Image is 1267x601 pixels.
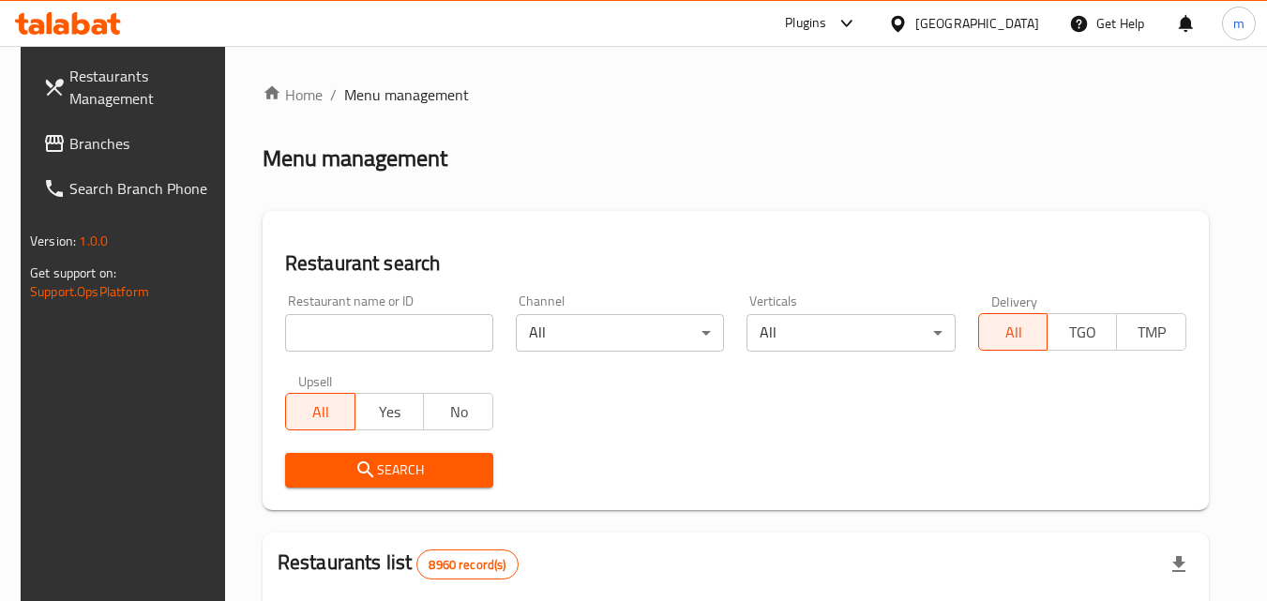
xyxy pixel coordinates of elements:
h2: Restaurant search [285,249,1186,278]
span: Get support on: [30,261,116,285]
span: m [1233,13,1244,34]
a: Branches [28,121,233,166]
button: All [978,313,1048,351]
div: Plugins [785,12,826,35]
nav: breadcrumb [263,83,1209,106]
span: Yes [363,398,417,426]
a: Search Branch Phone [28,166,233,211]
div: All [516,314,724,352]
span: TGO [1055,319,1109,346]
div: [GEOGRAPHIC_DATA] [915,13,1039,34]
span: Branches [69,132,218,155]
span: Version: [30,229,76,253]
span: Restaurants Management [69,65,218,110]
div: Export file [1156,542,1201,587]
span: Search [300,458,478,482]
span: All [987,319,1041,346]
a: Restaurants Management [28,53,233,121]
span: Search Branch Phone [69,177,218,200]
button: All [285,393,355,430]
div: Total records count [416,549,518,579]
button: No [423,393,493,430]
a: Support.OpsPlatform [30,279,149,304]
button: TMP [1116,313,1186,351]
h2: Restaurants list [278,548,519,579]
span: TMP [1124,319,1179,346]
span: 1.0.0 [79,229,108,253]
span: 8960 record(s) [417,556,517,574]
a: Home [263,83,323,106]
button: Search [285,453,493,488]
input: Search for restaurant name or ID.. [285,314,493,352]
span: All [294,398,348,426]
span: Menu management [344,83,469,106]
span: No [431,398,486,426]
button: TGO [1047,313,1117,351]
label: Delivery [991,294,1038,308]
div: All [747,314,955,352]
button: Yes [354,393,425,430]
li: / [330,83,337,106]
h2: Menu management [263,143,447,173]
label: Upsell [298,374,333,387]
